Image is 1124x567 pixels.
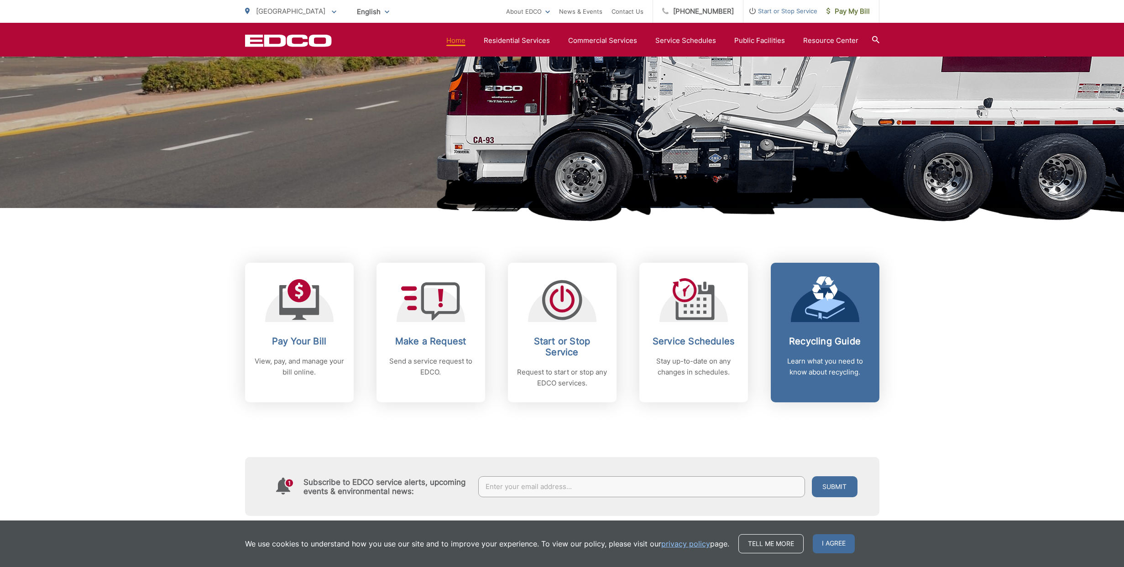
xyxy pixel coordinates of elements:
a: Resource Center [803,35,858,46]
p: Send a service request to EDCO. [386,356,476,378]
p: We use cookies to understand how you use our site and to improve your experience. To view our pol... [245,538,729,549]
h2: Make a Request [386,336,476,347]
span: English [350,4,396,20]
h2: Recycling Guide [780,336,870,347]
a: News & Events [559,6,602,17]
a: Recycling Guide Learn what you need to know about recycling. [771,263,879,402]
p: View, pay, and manage your bill online. [254,356,345,378]
span: [GEOGRAPHIC_DATA] [256,7,325,16]
a: privacy policy [661,538,710,549]
p: Request to start or stop any EDCO services. [517,367,607,389]
h2: Pay Your Bill [254,336,345,347]
input: Enter your email address... [478,476,805,497]
p: Learn what you need to know about recycling. [780,356,870,378]
a: Residential Services [484,35,550,46]
a: Make a Request Send a service request to EDCO. [376,263,485,402]
span: I agree [813,534,855,553]
a: Contact Us [612,6,643,17]
span: Pay My Bill [826,6,870,17]
a: Service Schedules [655,35,716,46]
a: Commercial Services [568,35,637,46]
a: Pay Your Bill View, pay, and manage your bill online. [245,263,354,402]
a: Home [446,35,465,46]
a: EDCD logo. Return to the homepage. [245,34,332,47]
a: About EDCO [506,6,550,17]
button: Submit [812,476,857,497]
h2: Service Schedules [648,336,739,347]
a: Tell me more [738,534,804,553]
p: Stay up-to-date on any changes in schedules. [648,356,739,378]
a: Public Facilities [734,35,785,46]
h2: Start or Stop Service [517,336,607,358]
a: Service Schedules Stay up-to-date on any changes in schedules. [639,263,748,402]
h4: Subscribe to EDCO service alerts, upcoming events & environmental news: [303,478,470,496]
